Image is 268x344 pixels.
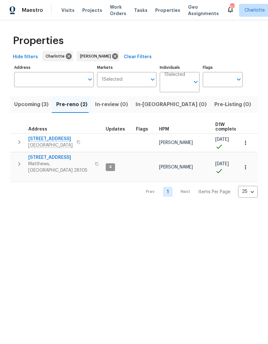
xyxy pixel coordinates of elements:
[22,7,43,14] span: Maestro
[238,183,258,200] div: 25
[13,38,64,44] span: Properties
[134,8,147,13] span: Tasks
[110,4,126,17] span: Work Orders
[148,75,157,84] button: Open
[234,75,243,84] button: Open
[215,137,229,142] span: [DATE]
[77,51,119,61] div: [PERSON_NAME]
[61,7,75,14] span: Visits
[159,165,193,169] span: [PERSON_NAME]
[160,66,200,69] label: Individuals
[245,7,265,14] span: Charlotte
[203,66,243,69] label: Flags
[215,162,229,166] span: [DATE]
[230,4,234,10] div: 60
[159,140,193,145] span: [PERSON_NAME]
[10,51,40,63] button: Hide filters
[46,53,67,59] span: Charlotte
[102,77,122,82] span: 1 Selected
[28,161,91,174] span: Matthews, [GEOGRAPHIC_DATA] 28105
[42,51,73,61] div: Charlotte
[14,100,49,109] span: Upcoming (3)
[159,127,169,131] span: HPM
[136,127,148,131] span: Flags
[124,53,152,61] span: Clear Filters
[121,51,154,63] button: Clear Filters
[14,66,94,69] label: Address
[164,72,185,77] span: 1 Selected
[106,127,125,131] span: Updates
[85,75,94,84] button: Open
[56,100,87,109] span: Pre-reno (2)
[95,100,128,109] span: In-review (0)
[106,164,114,170] span: 4
[28,154,91,161] span: [STREET_ADDRESS]
[198,189,230,195] p: Items Per Page
[136,100,207,109] span: In-[GEOGRAPHIC_DATA] (0)
[155,7,180,14] span: Properties
[28,127,47,131] span: Address
[97,66,157,69] label: Markets
[163,187,173,197] a: Goto page 1
[82,7,102,14] span: Projects
[140,186,258,198] nav: Pagination Navigation
[188,4,219,17] span: Geo Assignments
[80,53,113,59] span: [PERSON_NAME]
[13,53,38,61] span: Hide filters
[215,122,237,131] span: D1W complete
[214,100,251,109] span: Pre-Listing (0)
[191,77,200,86] button: Open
